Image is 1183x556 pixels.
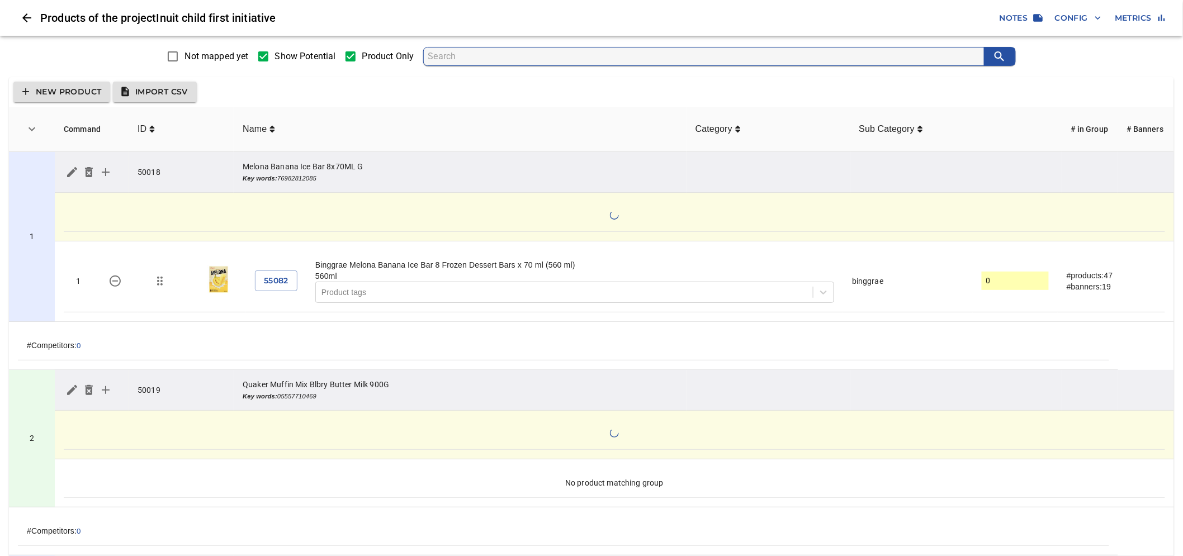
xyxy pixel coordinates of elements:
[1062,107,1118,152] th: # in Group
[255,270,297,291] button: 55082
[64,468,1165,498] td: No product matching group
[995,8,1046,28] button: Notes
[129,370,234,411] td: 50019
[1050,8,1106,28] button: Config
[64,250,93,312] td: 1
[264,274,288,288] span: 55082
[234,152,687,193] td: Melona Banana Ice Bar 8x70ML G
[1110,8,1170,28] button: Metrics
[129,152,234,193] td: 50018
[695,122,735,136] span: Category
[315,259,834,270] div: Binggrae Melona Banana Ice Bar 8 Frozen Dessert Bars x 70 ml (560 ml)
[243,122,269,136] span: Name
[243,122,275,136] span: Name
[1067,270,1156,281] div: #products: 47
[843,250,973,312] td: binggrae
[27,340,1100,351] div: #Competitors:
[428,47,984,65] input: search
[1067,281,1156,292] div: #banners: 19
[234,370,687,411] td: Quaker Muffin Mix Blbry Butter Milk 900G
[138,122,155,136] span: ID
[27,525,1100,536] div: #Competitors:
[859,122,924,136] span: Sub Category
[13,82,110,102] button: New Product
[77,341,81,350] button: 0
[1055,11,1101,25] span: Config
[243,175,316,182] i: 76982812085
[40,9,995,27] h6: Products of the project Inuit child first initiative
[984,47,1015,65] button: search
[102,268,129,294] button: 55082 - Binggrae Melona Banana Ice Bar 8 Frozen Dessert Bars x 70 ml (560 ml)
[695,122,741,136] span: Category
[1118,107,1174,152] th: # Banners
[243,393,277,400] b: Key words:
[362,50,414,63] span: Product Only
[55,107,129,152] th: Command
[146,268,173,294] button: Move/change group for 55082
[22,85,101,99] span: New Product
[986,273,1044,289] input: actual size
[859,122,918,136] span: Sub Category
[243,393,316,400] i: 05557710469
[1000,11,1042,25] span: Notes
[1115,11,1165,25] span: Metrics
[13,4,40,31] button: Close
[122,85,188,99] span: Import CSV
[9,370,55,507] td: 50019 - Quaker Muffin Mix Blbry Butter Milk 900G
[138,122,149,136] span: ID
[184,50,248,63] span: Not mapped yet
[243,175,277,182] b: Key words:
[77,527,81,535] button: 0
[275,50,336,63] span: Show Potential
[315,270,834,282] div: 560ml
[113,82,197,102] button: Import CSV
[9,152,55,322] td: 50018 - Melona Banana Ice Bar 8x70ML G
[205,265,233,293] img: melona banana ice bar 8 frozen dessert bars x 70 ml (560 ml)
